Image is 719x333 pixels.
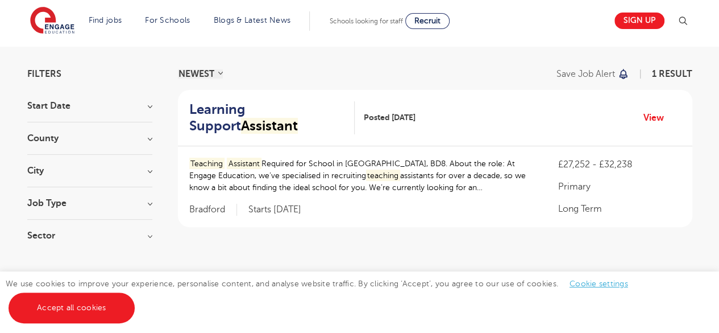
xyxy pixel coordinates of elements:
a: Learning SupportAssistant [189,101,355,134]
a: Accept all cookies [9,293,135,323]
a: Sign up [614,13,664,29]
a: Recruit [405,13,450,29]
a: View [643,110,672,125]
mark: Assistant [227,158,261,170]
mark: teaching [366,170,401,182]
span: We use cookies to improve your experience, personalise content, and analyse website traffic. By c... [6,279,639,312]
p: Required for School in [GEOGRAPHIC_DATA], BD8. About the role: At Engage Education, we’ve special... [189,158,535,194]
a: Cookie settings [570,279,628,288]
a: Find jobs [89,16,122,24]
span: 1 result [652,69,692,79]
span: Posted [DATE] [363,112,415,124]
a: For Schools [145,16,190,24]
h3: Sector [27,231,152,240]
p: £27,252 - £32,238 [558,158,680,171]
a: Blogs & Latest News [214,16,291,24]
h3: County [27,134,152,143]
span: Recruit [414,17,440,25]
span: Bradford [189,204,237,216]
h3: City [27,166,152,175]
p: Starts [DATE] [248,204,301,216]
h2: Learning Support [189,101,346,134]
p: Long Term [558,202,680,216]
p: Save job alert [556,69,615,79]
img: Engage Education [30,7,74,35]
p: Primary [558,180,680,194]
mark: Assistant [241,118,298,134]
span: Filters [27,69,61,79]
h3: Job Type [27,199,152,208]
button: Save job alert [556,69,630,79]
mark: Teaching [189,158,225,170]
span: Schools looking for staff [330,17,403,25]
h3: Start Date [27,101,152,110]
